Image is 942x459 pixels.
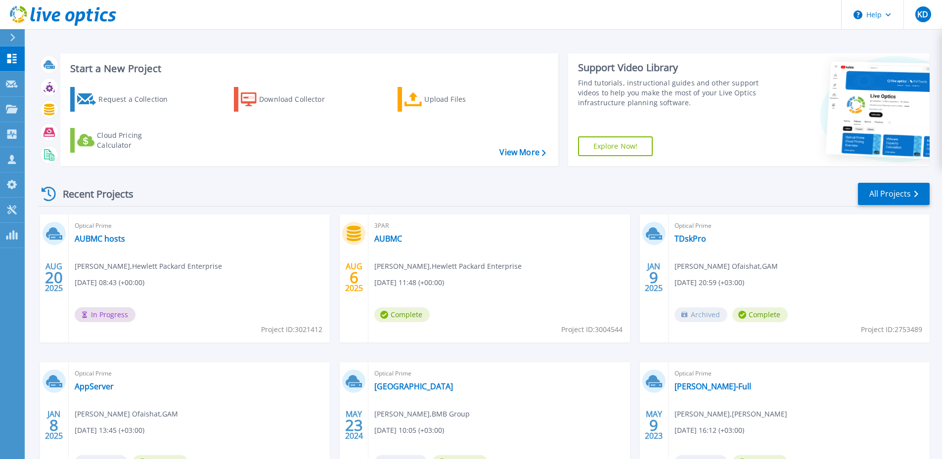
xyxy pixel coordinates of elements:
div: AUG 2025 [345,259,363,295]
span: Complete [374,307,430,322]
div: Support Video Library [578,61,763,74]
a: Download Collector [234,87,344,112]
div: JAN 2025 [45,407,63,443]
div: JAN 2025 [644,259,663,295]
span: 9 [649,273,658,282]
span: [DATE] 20:59 (+03:00) [674,277,744,288]
a: [GEOGRAPHIC_DATA] [374,381,453,391]
span: Archived [674,307,727,322]
span: 3PAR [374,220,624,231]
a: Explore Now! [578,136,653,156]
div: Request a Collection [98,89,178,109]
span: [PERSON_NAME] , BMB Group [374,409,470,419]
a: AUBMC [374,234,402,244]
a: All Projects [858,183,930,205]
div: Find tutorials, instructional guides and other support videos to help you make the most of your L... [578,78,763,108]
span: KD [917,10,928,18]
a: [PERSON_NAME]-Full [674,381,751,391]
span: In Progress [75,307,135,322]
span: Project ID: 2753489 [861,324,922,335]
a: AUBMC hosts [75,234,125,244]
span: Optical Prime [75,220,324,231]
span: [DATE] 16:12 (+03:00) [674,425,744,436]
span: [PERSON_NAME] Ofaishat , GAM [674,261,778,272]
span: [PERSON_NAME] , [PERSON_NAME] [674,409,787,419]
a: Request a Collection [70,87,180,112]
span: 23 [345,421,363,429]
a: AppServer [75,381,114,391]
div: MAY 2023 [644,407,663,443]
div: Download Collector [259,89,338,109]
span: 9 [649,421,658,429]
span: [DATE] 13:45 (+03:00) [75,425,144,436]
a: Upload Files [398,87,508,112]
a: Cloud Pricing Calculator [70,128,180,153]
a: TDskPro [674,234,706,244]
span: 20 [45,273,63,282]
div: Upload Files [424,89,503,109]
div: Recent Projects [38,182,147,206]
span: Optical Prime [374,368,624,379]
span: Optical Prime [674,220,924,231]
span: Project ID: 3021412 [261,324,322,335]
span: Optical Prime [674,368,924,379]
div: Cloud Pricing Calculator [97,130,176,150]
span: Project ID: 3004544 [561,324,623,335]
span: 6 [350,273,359,282]
span: [PERSON_NAME] , Hewlett Packard Enterprise [75,261,222,272]
span: [PERSON_NAME] , Hewlett Packard Enterprise [374,261,522,272]
div: MAY 2024 [345,407,363,443]
span: [DATE] 10:05 (+03:00) [374,425,444,436]
span: Complete [732,307,788,322]
span: [DATE] 11:48 (+00:00) [374,277,444,288]
span: [DATE] 08:43 (+00:00) [75,277,144,288]
h3: Start a New Project [70,63,545,74]
div: AUG 2025 [45,259,63,295]
a: View More [499,148,545,157]
span: Optical Prime [75,368,324,379]
span: [PERSON_NAME] Ofaishat , GAM [75,409,178,419]
span: 8 [49,421,58,429]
